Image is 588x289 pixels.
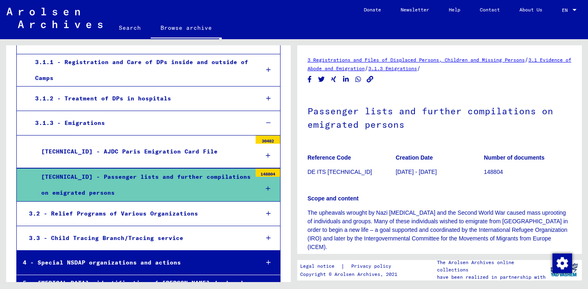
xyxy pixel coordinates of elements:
[35,169,252,201] div: [TECHNICAL_ID] - Passenger lists and further compilations on emigrated persons
[23,206,252,222] div: 3.2 - Relief Programs of Various Organizations
[396,154,433,161] b: Creation Date
[549,260,579,280] img: yv_logo.png
[307,168,395,176] p: DE ITS [TECHNICAL_ID]
[317,74,326,84] button: Share on Twitter
[109,18,151,38] a: Search
[29,91,252,107] div: 3.1.2 - Treatment of DPs in hospitals
[354,74,363,84] button: Share on WhatsApp
[437,259,546,273] p: The Arolsen Archives online collections
[417,64,421,72] span: /
[345,262,401,271] a: Privacy policy
[29,115,252,131] div: 3.1.3 - Emigrations
[307,92,572,142] h1: Passenger lists and further compilations on emigrated persons
[484,168,572,176] p: 148804
[562,7,571,13] span: EN
[437,273,546,281] p: have been realized in partnership with
[17,255,252,271] div: 4 - Special NSDAP organizations and actions
[365,64,368,72] span: /
[7,8,102,28] img: Arolsen_neg.svg
[300,262,401,271] div: |
[29,54,252,86] div: 3.1.1 - Registration and Care of DPs inside and outside of Camps
[256,169,280,177] div: 148804
[396,168,483,176] p: [DATE] - [DATE]
[305,74,314,84] button: Share on Facebook
[330,74,338,84] button: Share on Xing
[300,271,401,278] p: Copyright © Arolsen Archives, 2021
[525,56,528,63] span: /
[300,262,341,271] a: Legal notice
[368,65,417,71] a: 3.1.3 Emigrations
[366,74,374,84] button: Copy link
[23,230,252,246] div: 3.3 - Child Tracing Branch/Tracing service
[151,18,222,39] a: Browse archive
[307,57,525,63] a: 3 Registrations and Files of Displaced Persons, Children and Missing Persons
[307,195,359,202] b: Scope and content
[307,154,351,161] b: Reference Code
[342,74,350,84] button: Share on LinkedIn
[552,253,572,273] img: Change consent
[484,154,545,161] b: Number of documents
[256,136,280,144] div: 30482
[35,144,252,160] div: [TECHNICAL_ID] - AJDC Paris Emigration Card File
